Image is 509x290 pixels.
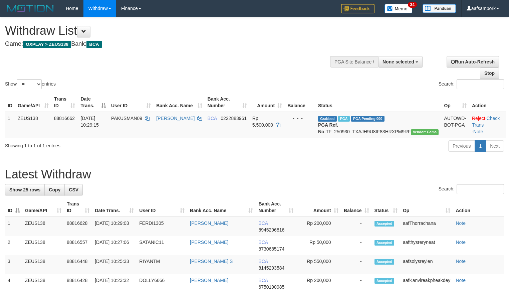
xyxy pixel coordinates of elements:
[453,198,504,217] th: Action
[190,221,228,226] a: [PERSON_NAME]
[296,217,341,236] td: Rp 200,000
[190,240,228,245] a: [PERSON_NAME]
[137,217,187,236] td: FERDI1305
[51,93,78,112] th: Trans ID: activate to sort column ascending
[5,198,22,217] th: ID: activate to sort column descending
[5,93,15,112] th: ID
[258,227,284,233] span: Copy 8945296816 to clipboard
[44,184,65,195] a: Copy
[69,187,78,192] span: CSV
[108,93,154,112] th: User ID: activate to sort column ascending
[208,116,217,121] span: BCA
[5,217,22,236] td: 1
[400,236,453,255] td: aafthysreryneat
[64,198,92,217] th: Trans ID: activate to sort column ascending
[5,184,45,195] a: Show 25 rows
[5,24,333,37] h1: Withdraw List
[400,198,453,217] th: Op: activate to sort column ascending
[256,198,296,217] th: Bank Acc. Number: activate to sort column ascending
[64,236,92,255] td: 88816557
[187,198,256,217] th: Bank Acc. Name: activate to sort column ascending
[341,255,372,274] td: -
[190,259,233,264] a: [PERSON_NAME] S
[385,4,413,13] img: Button%20Memo.svg
[221,116,247,121] span: Copy 0222883961 to clipboard
[92,255,137,274] td: [DATE] 10:25:33
[252,116,273,128] span: Rp 5.500.000
[378,56,423,67] button: None selected
[5,255,22,274] td: 3
[456,259,466,264] a: Note
[411,129,439,135] span: Vendor URL: https://trx31.1velocity.biz
[315,93,442,112] th: Status
[351,116,385,122] span: PGA Pending
[9,187,40,192] span: Show 25 rows
[64,184,83,195] a: CSV
[447,56,499,67] a: Run Auto-Refresh
[456,221,466,226] a: Note
[374,240,395,246] span: Accepted
[457,184,504,194] input: Search:
[374,278,395,284] span: Accepted
[473,129,483,134] a: Note
[456,240,466,245] a: Note
[54,116,75,121] span: 88816662
[5,3,56,13] img: MOTION_logo.png
[341,236,372,255] td: -
[472,116,485,121] a: Reject
[258,265,284,271] span: Copy 8145293584 to clipboard
[441,93,469,112] th: Op: activate to sort column ascending
[22,198,64,217] th: Game/API: activate to sort column ascending
[439,184,504,194] label: Search:
[486,140,504,152] a: Next
[258,259,268,264] span: BCA
[205,93,250,112] th: Bank Acc. Number: activate to sort column ascending
[22,217,64,236] td: ZEUS138
[22,255,64,274] td: ZEUS138
[64,255,92,274] td: 88816448
[330,56,378,67] div: PGA Site Balance /
[5,41,333,47] h4: Game: Bank:
[475,140,486,152] a: 1
[5,112,15,138] td: 1
[341,198,372,217] th: Balance: activate to sort column ascending
[15,112,51,138] td: ZEUS138
[137,198,187,217] th: User ID: activate to sort column ascending
[456,278,466,283] a: Note
[408,2,417,8] span: 34
[250,93,285,112] th: Amount: activate to sort column ascending
[15,93,51,112] th: Game/API: activate to sort column ascending
[258,278,268,283] span: BCA
[137,255,187,274] td: RIYANTM
[23,41,71,48] span: OXPLAY > ZEUS138
[469,93,506,112] th: Action
[92,198,137,217] th: Date Trans.: activate to sort column ascending
[258,284,284,290] span: Copy 6750190985 to clipboard
[372,198,400,217] th: Status: activate to sort column ascending
[457,79,504,89] input: Search:
[22,236,64,255] td: ZEUS138
[285,93,315,112] th: Balance
[258,221,268,226] span: BCA
[296,236,341,255] td: Rp 50,000
[111,116,142,121] span: PAKUSMAN09
[49,187,60,192] span: Copy
[374,259,395,265] span: Accepted
[92,236,137,255] td: [DATE] 10:27:06
[439,79,504,89] label: Search:
[80,116,99,128] span: [DATE] 10:29:15
[341,4,374,13] img: Feedback.jpg
[383,59,414,64] span: None selected
[154,93,205,112] th: Bank Acc. Name: activate to sort column ascending
[318,116,337,122] span: Grabbed
[448,140,475,152] a: Previous
[480,67,499,79] a: Stop
[441,112,469,138] td: AUTOWD-BOT-PGA
[287,115,313,122] div: - - -
[296,198,341,217] th: Amount: activate to sort column ascending
[137,236,187,255] td: SATANIC11
[258,246,284,252] span: Copy 8730685174 to clipboard
[86,41,101,48] span: BCA
[5,140,207,149] div: Showing 1 to 1 of 1 entries
[5,79,56,89] label: Show entries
